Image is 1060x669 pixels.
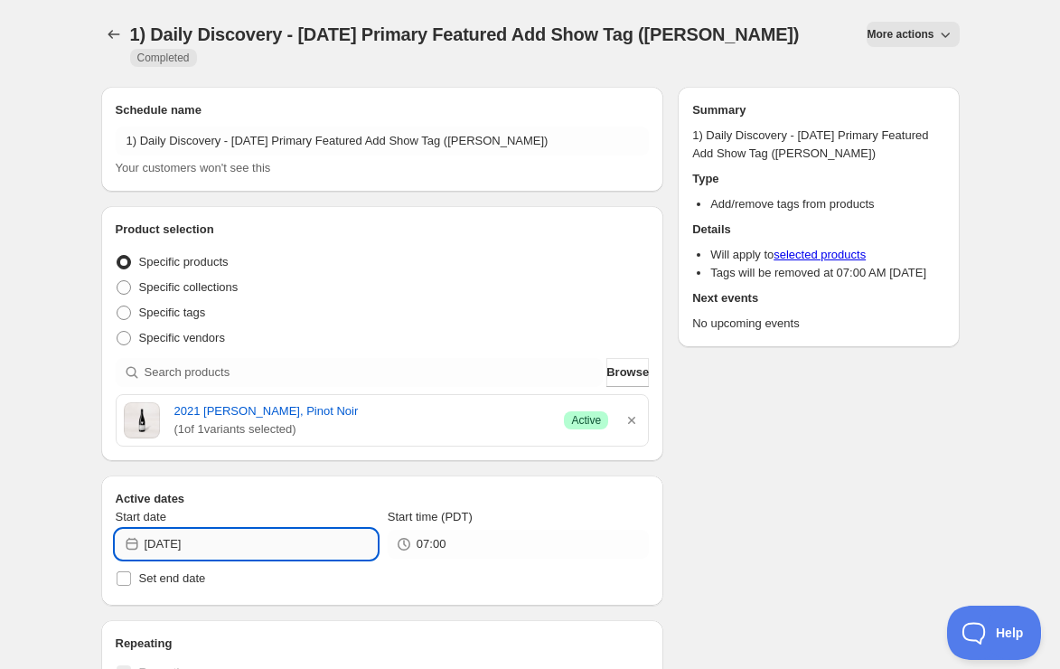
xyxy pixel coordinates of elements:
[145,358,604,387] input: Search products
[139,571,206,585] span: Set end date
[388,510,473,523] span: Start time (PDT)
[116,635,650,653] h2: Repeating
[692,101,944,119] h2: Summary
[139,280,239,294] span: Specific collections
[947,606,1042,660] iframe: Toggle Customer Support
[101,22,127,47] button: Schedules
[116,510,166,523] span: Start date
[692,289,944,307] h2: Next events
[571,413,601,428] span: Active
[692,127,944,163] p: 1) Daily Discovery - [DATE] Primary Featured Add Show Tag ([PERSON_NAME])
[710,195,944,213] li: Add/remove tags from products
[692,170,944,188] h2: Type
[710,246,944,264] li: Will apply to
[606,358,649,387] button: Browse
[139,331,225,344] span: Specific vendors
[710,264,944,282] li: Tags will be removed at 07:00 AM [DATE]
[174,402,550,420] a: 2021 [PERSON_NAME], Pinot Noir
[116,490,650,508] h2: Active dates
[174,420,550,438] span: ( 1 of 1 variants selected)
[606,363,649,382] span: Browse
[130,24,800,44] span: 1) Daily Discovery - [DATE] Primary Featured Add Show Tag ([PERSON_NAME])
[867,22,959,47] button: More actions
[692,315,944,333] p: No upcoming events
[139,255,229,269] span: Specific products
[774,248,866,261] a: selected products
[116,221,650,239] h2: Product selection
[692,221,944,239] h2: Details
[116,161,271,174] span: Your customers won't see this
[137,51,190,65] span: Completed
[139,306,206,319] span: Specific tags
[116,101,650,119] h2: Schedule name
[867,27,933,42] span: More actions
